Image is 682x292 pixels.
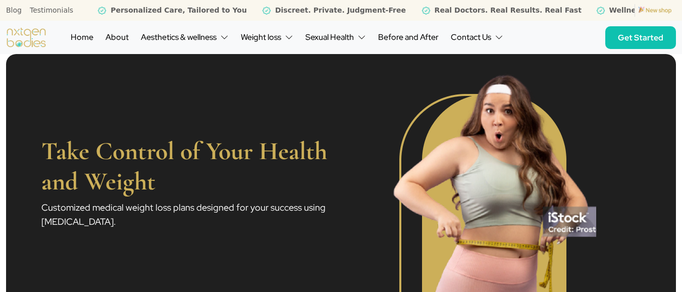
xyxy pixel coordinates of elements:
[605,26,676,49] a: Get Started
[41,201,335,229] p: Customized medical weight loss plans designed for your success using [MEDICAL_DATA].
[137,29,233,46] button: Aesthetics & wellness
[374,29,443,45] a: Before and After
[301,29,370,46] button: Sexual Health
[634,5,649,16] a: Blog
[237,29,297,46] button: Weight loss
[6,27,46,47] img: logo
[635,4,676,17] img: icon
[101,29,133,45] a: About
[67,29,97,45] a: Home
[41,136,335,197] h1: Take Control of Your Health and Weight
[447,29,507,46] button: Contact Us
